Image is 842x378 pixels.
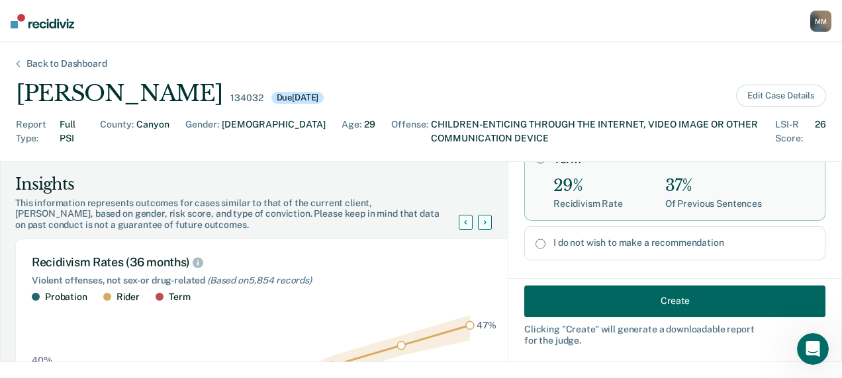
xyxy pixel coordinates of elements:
[45,291,87,303] div: Probation
[524,323,825,346] div: Clicking " Create " will generate a downloadable report for the judge.
[222,118,326,145] div: [DEMOGRAPHIC_DATA]
[32,355,52,365] text: 40%
[553,198,623,209] div: Recidivism Rate
[364,118,375,145] div: 29
[736,85,826,107] button: Edit Case Details
[431,118,759,145] div: CHILDREN-ENTICING THROUGH THE INTERNET, VIDEO IMAGE OR OTHER COMMUNICATION DEVICE
[169,291,190,303] div: Term
[32,255,498,270] div: Recidivism Rates (36 months)
[230,93,263,104] div: 134032
[16,118,57,145] div: Report Type :
[810,11,831,32] div: M M
[477,320,497,330] text: 47%
[136,118,169,145] div: Canyon
[15,198,475,231] div: This information represents outcomes for cases similar to that of the current client, [PERSON_NAM...
[524,285,825,317] button: Create
[16,80,222,107] div: [PERSON_NAME]
[15,174,475,195] div: Insights
[185,118,219,145] div: Gender :
[117,291,140,303] div: Rider
[797,333,829,365] iframe: Intercom live chat
[553,237,814,248] label: I do not wish to make a recommendation
[207,275,312,285] span: (Based on 5,854 records )
[665,176,762,196] div: 37%
[32,275,498,286] div: Violent offenses, not sex- or drug-related
[342,118,361,145] div: Age :
[810,11,831,32] button: MM
[11,14,74,28] img: Recidiviz
[775,118,812,145] div: LSI-R Score :
[665,198,762,209] div: Of Previous Sentences
[271,92,324,104] div: Due [DATE]
[11,58,123,69] div: Back to Dashboard
[815,118,826,145] div: 26
[553,176,623,196] div: 29%
[100,118,134,145] div: County :
[60,118,84,145] div: Full PSI
[391,118,428,145] div: Offense :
